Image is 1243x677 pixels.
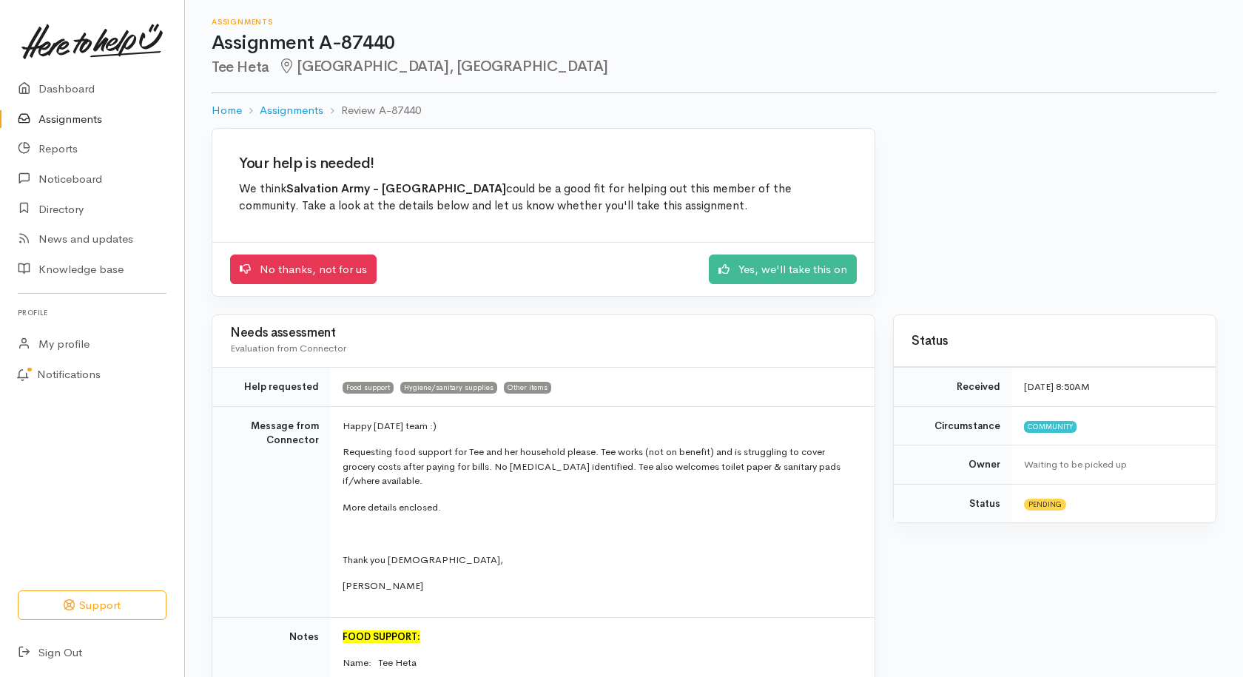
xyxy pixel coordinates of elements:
[894,406,1012,445] td: Circumstance
[323,102,421,119] li: Review A-87440
[343,656,857,670] p: Name: Tee Heta
[230,255,377,285] a: No thanks, not for us
[18,303,166,323] h6: Profile
[343,579,857,593] p: [PERSON_NAME]
[709,255,857,285] a: Yes, we'll take this on
[18,590,166,621] button: Support
[343,419,857,434] p: Happy [DATE] team :)
[230,342,346,354] span: Evaluation from Connector
[343,630,420,643] font: FOOD SUPPORT:
[212,33,1216,54] h1: Assignment A-87440
[239,181,848,215] p: We think could be a good fit for helping out this member of the community. Take a look at the det...
[894,445,1012,485] td: Owner
[343,553,857,567] p: Thank you [DEMOGRAPHIC_DATA],
[260,102,323,119] a: Assignments
[894,368,1012,407] td: Received
[239,155,848,172] h2: Your help is needed!
[343,382,394,394] span: Food support
[1024,457,1198,472] div: Waiting to be picked up
[400,382,497,394] span: Hygiene/sanitary supplies
[343,445,857,488] p: Requesting food support for Tee and her household please. Tee works (not on benefit) and is strug...
[1024,380,1090,393] time: [DATE] 8:50AM
[212,406,331,617] td: Message from Connector
[1024,499,1066,511] span: Pending
[212,102,242,119] a: Home
[212,18,1216,26] h6: Assignments
[212,368,331,407] td: Help requested
[230,326,857,340] h3: Needs assessment
[912,334,1198,348] h3: Status
[894,484,1012,522] td: Status
[278,57,608,75] span: [GEOGRAPHIC_DATA], [GEOGRAPHIC_DATA]
[212,58,1216,75] h2: Tee Heta
[1024,421,1077,433] span: Community
[286,181,506,196] b: Salvation Army - [GEOGRAPHIC_DATA]
[504,382,551,394] span: Other items
[212,93,1216,128] nav: breadcrumb
[343,500,857,515] p: More details enclosed.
